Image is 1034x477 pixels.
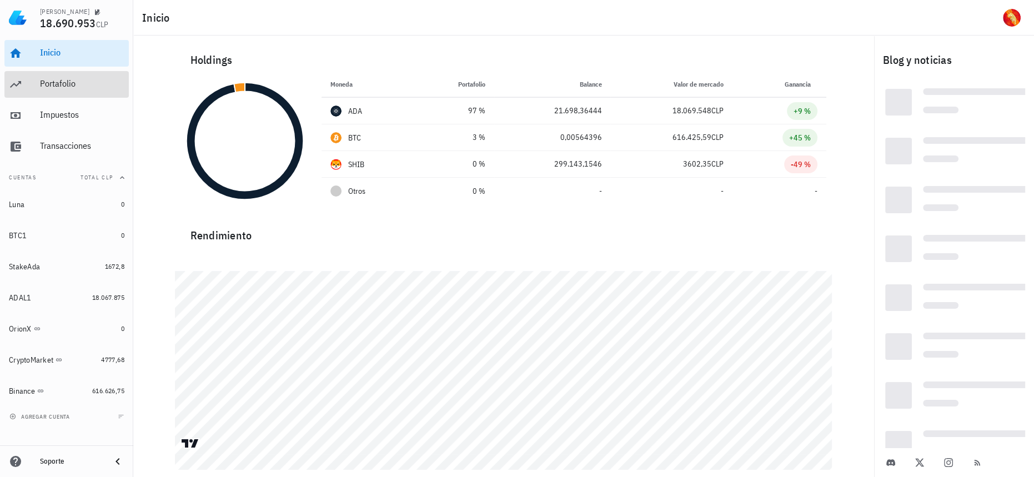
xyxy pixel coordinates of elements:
div: Loading... [923,400,958,410]
a: Transacciones [4,133,129,160]
div: Loading... [923,155,958,165]
a: Charting by TradingView [180,438,200,449]
div: CryptoMarket [9,355,53,365]
img: LedgiFi [9,9,27,27]
div: Blog y noticias [874,42,1034,78]
button: CuentasTotal CLP [4,164,129,191]
span: Otros [348,185,365,197]
span: CLP [711,132,724,142]
span: - [599,186,601,196]
div: Loading... [923,302,958,312]
a: Impuestos [4,102,129,129]
div: -49 % [791,159,811,170]
div: Loading... [885,284,912,311]
span: CLP [711,159,724,169]
div: BTC [348,132,362,143]
a: Inicio [4,40,129,67]
div: StakeAda [9,262,40,272]
div: +9 % [794,106,811,117]
span: 0 [121,231,124,239]
th: Valor de mercado [610,71,732,98]
span: agregar cuenta [12,413,70,420]
div: SHIB [348,159,365,170]
div: Portafolio [40,78,124,89]
div: ADA [348,106,363,117]
div: Loading... [885,431,912,458]
div: 97 % [424,105,486,117]
div: Loading... [923,107,958,117]
div: Soporte [40,457,102,466]
a: CryptoMarket 4777,68 [4,347,129,373]
div: Loading... [923,137,1034,147]
div: Loading... [923,88,1034,98]
div: +45 % [789,132,811,143]
div: Loading... [885,187,912,213]
a: Portafolio [4,71,129,98]
div: Impuestos [40,109,124,120]
th: Portafolio [415,71,495,98]
div: Loading... [923,253,958,263]
div: Loading... [885,333,912,360]
div: 3 % [424,132,486,143]
div: Transacciones [40,140,124,151]
button: agregar cuenta [7,411,75,422]
span: 0 [121,324,124,333]
div: Loading... [923,204,958,214]
div: SHIB-icon [330,159,342,170]
span: Ganancia [785,80,817,88]
span: 18.690.953 [40,16,96,31]
span: CLP [711,106,724,116]
div: Holdings [182,42,826,78]
div: 0 % [424,158,486,170]
th: Moneda [322,71,415,98]
div: Loading... [885,138,912,164]
div: Binance [9,386,35,396]
a: ADAL1 18.067.875 [4,284,129,311]
div: ADAL1 [9,293,31,303]
div: OrionX [9,324,32,334]
a: StakeAda 1672,8 [4,253,129,280]
span: Total CLP [81,174,113,181]
div: Loading... [923,381,1034,391]
span: - [815,186,817,196]
span: 18.067.875 [92,293,124,302]
div: Loading... [923,235,1034,245]
a: Luna 0 [4,191,129,218]
div: BTC1 [9,231,27,240]
div: Loading... [923,351,958,361]
div: Loading... [923,186,1034,196]
span: 616.425,59 [672,132,711,142]
span: - [721,186,724,196]
div: Rendimiento [182,218,826,244]
a: Binance 616.626,75 [4,378,129,404]
div: Loading... [923,333,1034,343]
div: ADA-icon [330,106,342,117]
div: 21.698,36444 [503,105,601,117]
span: 4777,68 [101,355,124,364]
span: 616.626,75 [92,386,124,395]
div: Loading... [923,284,1034,294]
div: 0,00564396 [503,132,601,143]
span: 0 [121,200,124,208]
span: 1672,8 [105,262,124,270]
div: Loading... [885,235,912,262]
div: Inicio [40,47,124,58]
div: 0 % [424,185,486,197]
div: BTC-icon [330,132,342,143]
div: avatar [1003,9,1021,27]
div: 299.143,1546 [503,158,601,170]
th: Balance [494,71,610,98]
a: OrionX 0 [4,315,129,342]
div: [PERSON_NAME] [40,7,89,16]
div: Loading... [885,382,912,409]
h1: Inicio [142,9,174,27]
div: Loading... [923,430,1034,440]
span: 3602,35 [683,159,711,169]
div: Loading... [885,89,912,116]
div: Luna [9,200,24,209]
span: 18.069.548 [672,106,711,116]
span: CLP [96,19,109,29]
a: BTC1 0 [4,222,129,249]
